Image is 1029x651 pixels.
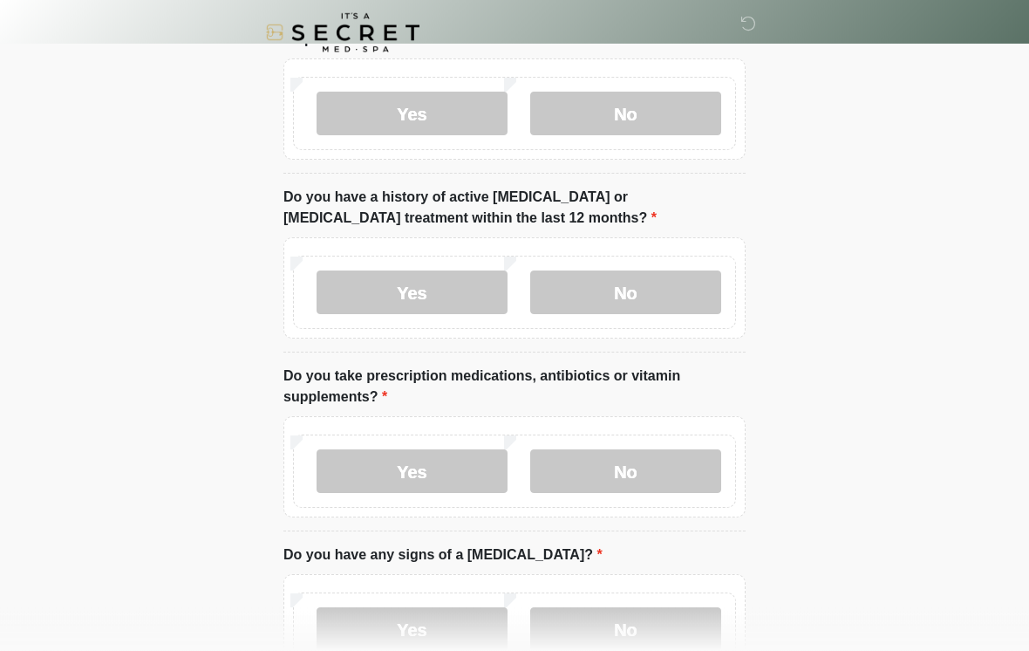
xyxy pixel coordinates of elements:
label: No [530,93,721,136]
label: Yes [317,271,508,315]
label: No [530,271,721,315]
label: Yes [317,450,508,494]
label: No [530,450,721,494]
label: Do you take prescription medications, antibiotics or vitamin supplements? [283,367,746,408]
img: It's A Secret Med Spa Logo [266,13,419,52]
label: Do you have any signs of a [MEDICAL_DATA]? [283,545,603,566]
label: Yes [317,93,508,136]
label: Do you have a history of active [MEDICAL_DATA] or [MEDICAL_DATA] treatment within the last 12 mon... [283,188,746,230]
